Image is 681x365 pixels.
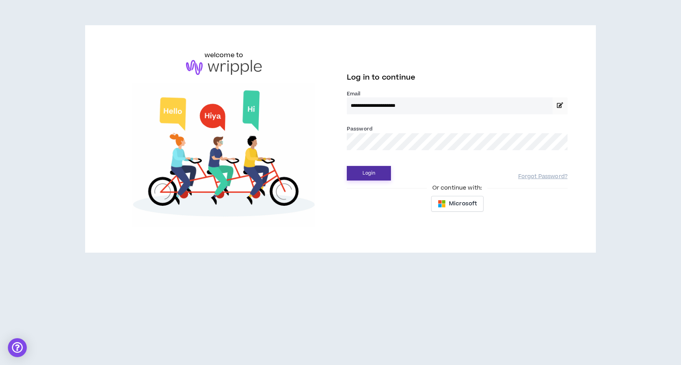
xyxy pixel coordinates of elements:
[347,166,391,181] button: Login
[518,173,567,181] a: Forgot Password?
[449,199,477,208] span: Microsoft
[427,184,487,192] span: Or continue with:
[113,83,334,227] img: Welcome to Wripple
[347,125,372,132] label: Password
[347,90,567,97] label: Email
[347,73,415,82] span: Log in to continue
[186,60,262,75] img: logo-brand.png
[8,338,27,357] div: Open Intercom Messenger
[431,196,484,212] button: Microsoft
[205,50,244,60] h6: welcome to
